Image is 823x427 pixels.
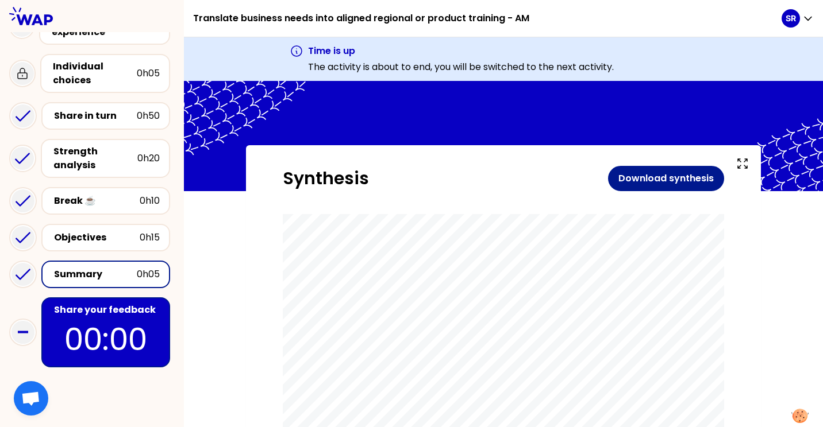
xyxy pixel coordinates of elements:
h1: Synthesis [283,168,608,189]
div: Objectives [54,231,140,244]
span: aligned regional or product training - [336,319,667,337]
div: 0h05 [137,67,160,80]
div: 0h50 [137,109,160,123]
p: 00:00 [52,317,160,362]
div: Summary [54,267,137,281]
button: SR [782,9,814,28]
p: The activity is about to end, you will be switched to the next activity. [308,60,614,74]
span: [DATE], [DATE] 18th to 10h00 am [336,375,468,383]
h3: Time is up [308,44,614,58]
div: Individual choices [53,60,137,87]
p: SR [786,13,796,24]
span: Translate business needs into [336,293,599,310]
div: 0h20 [137,152,160,165]
div: 0h10 [140,194,160,208]
div: 0h15 [140,231,160,244]
div: Break ☕️ [54,194,140,208]
div: Strength analysis [53,145,137,172]
div: Share your feedback [54,303,160,317]
div: Chat öffnen [14,381,48,416]
span: AM [336,346,363,363]
button: Download synthesis [608,166,724,191]
div: 0h05 [137,267,160,281]
div: Share in turn [54,109,137,123]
